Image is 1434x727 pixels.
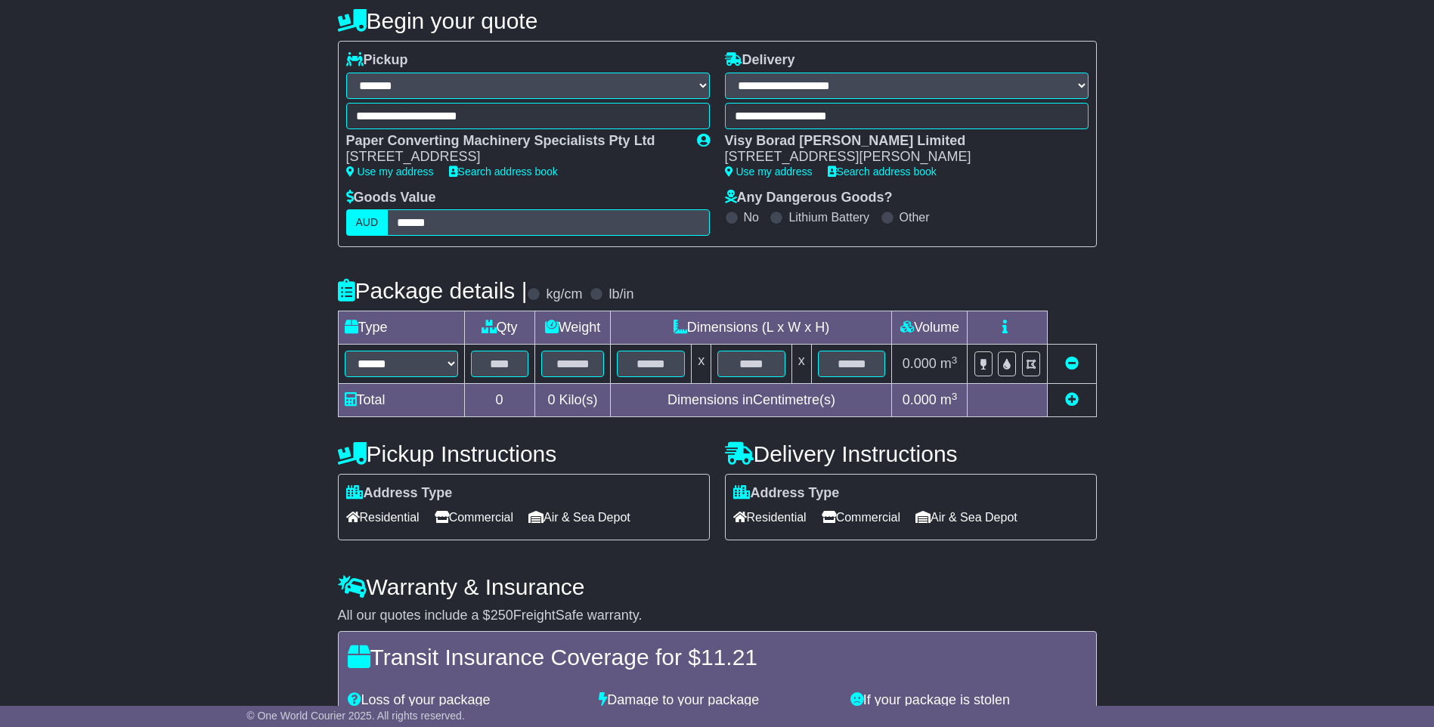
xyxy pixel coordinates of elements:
[346,166,434,178] a: Use my address
[828,166,937,178] a: Search address book
[915,506,1017,529] span: Air & Sea Depot
[346,52,408,69] label: Pickup
[892,311,968,345] td: Volume
[464,384,534,417] td: 0
[609,286,633,303] label: lb/in
[1065,356,1079,371] a: Remove this item
[940,356,958,371] span: m
[346,190,436,206] label: Goods Value
[940,392,958,407] span: m
[346,209,389,236] label: AUD
[822,506,900,529] span: Commercial
[449,166,558,178] a: Search address book
[491,608,513,623] span: 250
[338,384,464,417] td: Total
[843,692,1095,709] div: If your package is stolen
[952,391,958,402] sup: 3
[725,149,1073,166] div: [STREET_ADDRESS][PERSON_NAME]
[338,574,1097,599] h4: Warranty & Insurance
[338,441,710,466] h4: Pickup Instructions
[346,133,682,150] div: Paper Converting Machinery Specialists Pty Ltd
[346,506,420,529] span: Residential
[701,645,757,670] span: 11.21
[725,190,893,206] label: Any Dangerous Goods?
[744,210,759,224] label: No
[725,133,1073,150] div: Visy Borad [PERSON_NAME] Limited
[246,710,465,722] span: © One World Courier 2025. All rights reserved.
[435,506,513,529] span: Commercial
[591,692,843,709] div: Damage to your package
[791,345,811,384] td: x
[338,608,1097,624] div: All our quotes include a $ FreightSafe warranty.
[546,286,582,303] label: kg/cm
[1065,392,1079,407] a: Add new item
[547,392,555,407] span: 0
[952,354,958,366] sup: 3
[338,311,464,345] td: Type
[534,311,611,345] td: Weight
[733,485,840,502] label: Address Type
[534,384,611,417] td: Kilo(s)
[725,52,795,69] label: Delivery
[733,506,807,529] span: Residential
[611,384,892,417] td: Dimensions in Centimetre(s)
[464,311,534,345] td: Qty
[900,210,930,224] label: Other
[338,8,1097,33] h4: Begin your quote
[903,392,937,407] span: 0.000
[725,441,1097,466] h4: Delivery Instructions
[725,166,813,178] a: Use my address
[348,645,1087,670] h4: Transit Insurance Coverage for $
[528,506,630,529] span: Air & Sea Depot
[611,311,892,345] td: Dimensions (L x W x H)
[903,356,937,371] span: 0.000
[346,485,453,502] label: Address Type
[346,149,682,166] div: [STREET_ADDRESS]
[340,692,592,709] div: Loss of your package
[788,210,869,224] label: Lithium Battery
[338,278,528,303] h4: Package details |
[692,345,711,384] td: x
